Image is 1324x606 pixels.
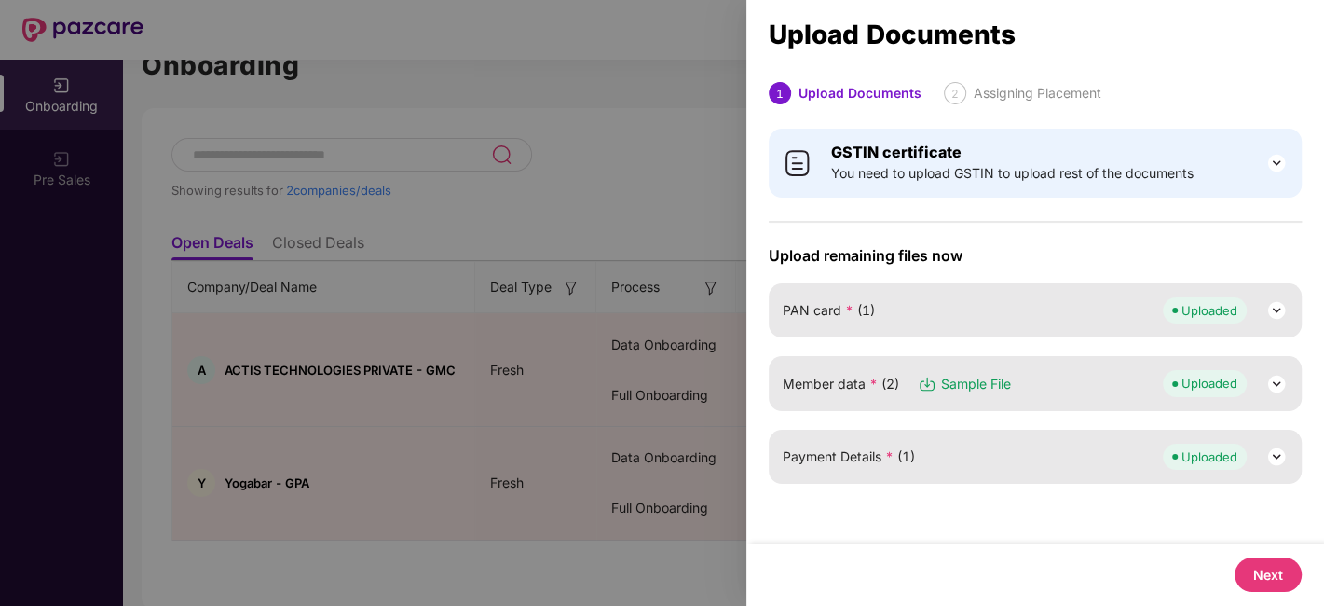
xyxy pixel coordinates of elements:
[783,300,875,321] span: PAN card (1)
[783,148,812,178] img: svg+xml;base64,PHN2ZyB4bWxucz0iaHR0cDovL3d3dy53My5vcmcvMjAwMC9zdmciIHdpZHRoPSI0MCIgaGVpZ2h0PSI0MC...
[974,82,1101,104] div: Assigning Placement
[798,82,921,104] div: Upload Documents
[918,375,936,393] img: svg+xml;base64,PHN2ZyB3aWR0aD0iMTYiIGhlaWdodD0iMTciIHZpZXdCb3g9IjAgMCAxNiAxNyIgZmlsbD0ibm9uZSIgeG...
[783,447,915,467] span: Payment Details (1)
[1181,301,1237,320] div: Uploaded
[1181,374,1237,393] div: Uploaded
[1265,299,1288,322] img: svg+xml;base64,PHN2ZyB3aWR0aD0iMjQiIGhlaWdodD0iMjQiIHZpZXdCb3g9IjAgMCAyNCAyNCIgZmlsbD0ibm9uZSIgeG...
[1265,373,1288,395] img: svg+xml;base64,PHN2ZyB3aWR0aD0iMjQiIGhlaWdodD0iMjQiIHZpZXdCb3g9IjAgMCAyNCAyNCIgZmlsbD0ibm9uZSIgeG...
[1181,448,1237,466] div: Uploaded
[776,87,784,101] span: 1
[951,87,959,101] span: 2
[1235,558,1302,592] button: Next
[941,374,1011,394] span: Sample File
[831,163,1194,184] span: You need to upload GSTIN to upload rest of the documents
[783,374,899,394] span: Member data (2)
[1265,446,1288,468] img: svg+xml;base64,PHN2ZyB3aWR0aD0iMjQiIGhlaWdodD0iMjQiIHZpZXdCb3g9IjAgMCAyNCAyNCIgZmlsbD0ibm9uZSIgeG...
[1265,152,1288,174] img: svg+xml;base64,PHN2ZyB3aWR0aD0iMjQiIGhlaWdodD0iMjQiIHZpZXdCb3g9IjAgMCAyNCAyNCIgZmlsbD0ibm9uZSIgeG...
[769,246,1302,265] span: Upload remaining files now
[769,24,1302,45] div: Upload Documents
[831,143,962,161] b: GSTIN certificate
